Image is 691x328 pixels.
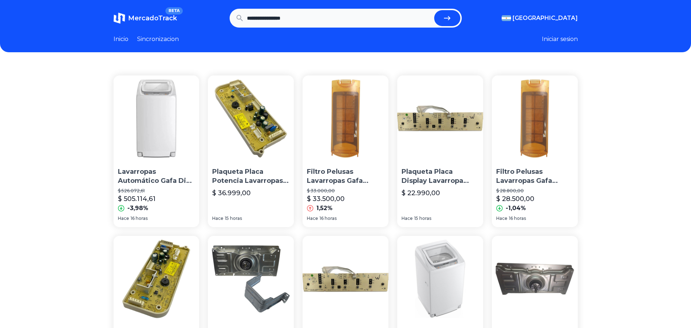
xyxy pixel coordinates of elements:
span: Hace [118,216,129,221]
p: Filtro Pelusas Lavarropas Gafa Fuzzy Fit Digi Fit [496,167,573,185]
p: $ 28.500,00 [496,194,534,204]
a: Plaqueta Placa Display Lavarropa Gafa Digi Fit OriginalPlaqueta Placa Display Lavarropa Gafa Digi... [397,75,483,227]
a: Filtro Pelusas Lavarropas Gafa Fuzzy Fit Digi FitFiltro Pelusas Lavarropas Gafa Fuzzy Fit Digi Fi... [492,75,578,227]
img: MercadoTrack [114,12,125,24]
p: $ 22.990,00 [402,188,440,198]
img: Lavarropas Automático Gafa Digi Fit Blanco 6.5kg 760 Rpm [397,236,483,322]
span: MercadoTrack [128,14,177,22]
p: $ 526.072,61 [118,188,195,194]
a: Filtro Pelusas Lavarropas Gafa Fuzzy Fit Digi Fit OrigFiltro Pelusas Lavarropas Gafa Fuzzy Fit Di... [303,75,388,227]
img: Caja De Engranajes Lavarropas Gafa Digi Fit Y Fuzzy Fit [208,236,294,322]
span: 15 horas [414,216,431,221]
p: $ 33.000,00 [307,188,384,194]
span: 15 horas [225,216,242,221]
p: $ 505.114,61 [118,194,156,204]
p: $ 33.500,00 [307,194,345,204]
span: [GEOGRAPHIC_DATA] [513,14,578,22]
img: Argentina [502,15,511,21]
a: Sincronizacion [137,35,179,44]
span: 16 horas [509,216,526,221]
a: Plaqueta Placa Potencia Lavarropas Gafa Fuzzy Fit OriginalPlaqueta Placa Potencia Lavarropas Gafa... [208,75,294,227]
a: MercadoTrackBETA [114,12,177,24]
button: Iniciar sesion [542,35,578,44]
img: Plaqueta Placa Display Lavarropa Gafa Digi Fit Original [397,75,483,161]
span: 16 horas [131,216,148,221]
a: Lavarropas Automático Gafa Digi Fit Blanco 6.5kg 760 RpmLavarropas Automático Gafa Digi Fit [PERS... [114,75,200,227]
img: Plaqueta Placa Mando Lavarropas Gafa Digi Fit Original [303,236,388,322]
p: Plaqueta Placa Display Lavarropa Gafa Digi Fit Original [402,167,479,185]
p: $ 28.800,00 [496,188,573,194]
img: Caja De Lavarropas Digi Fit Electrolux Gafa 7500 6500 [492,236,578,322]
img: Filtro Pelusas Lavarropas Gafa Fuzzy Fit Digi Fit Orig [303,75,388,161]
span: BETA [165,7,182,15]
p: $ 36.999,00 [212,188,251,198]
p: -1,04% [506,204,526,213]
span: Hace [496,216,507,221]
a: Inicio [114,35,128,44]
p: Plaqueta Placa Potencia Lavarropas Gafa Fuzzy Fit Original [212,167,289,185]
img: Plaqueta Placa Potencia Lavarropas Gafa Digi Fit Original [114,236,200,322]
img: Filtro Pelusas Lavarropas Gafa Fuzzy Fit Digi Fit [492,75,578,161]
span: 16 horas [320,216,337,221]
p: -3,98% [127,204,148,213]
img: Plaqueta Placa Potencia Lavarropas Gafa Fuzzy Fit Original [208,75,294,161]
p: Filtro Pelusas Lavarropas Gafa Fuzzy Fit Digi Fit Orig [307,167,384,185]
img: Lavarropas Automático Gafa Digi Fit Blanco 6.5kg 760 Rpm [114,75,200,161]
button: [GEOGRAPHIC_DATA] [502,14,578,22]
span: Hace [402,216,413,221]
span: Hace [307,216,318,221]
span: Hace [212,216,223,221]
p: Lavarropas Automático Gafa Digi Fit [PERSON_NAME] 6.5kg 760 Rpm [118,167,195,185]
p: 1,52% [316,204,333,213]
